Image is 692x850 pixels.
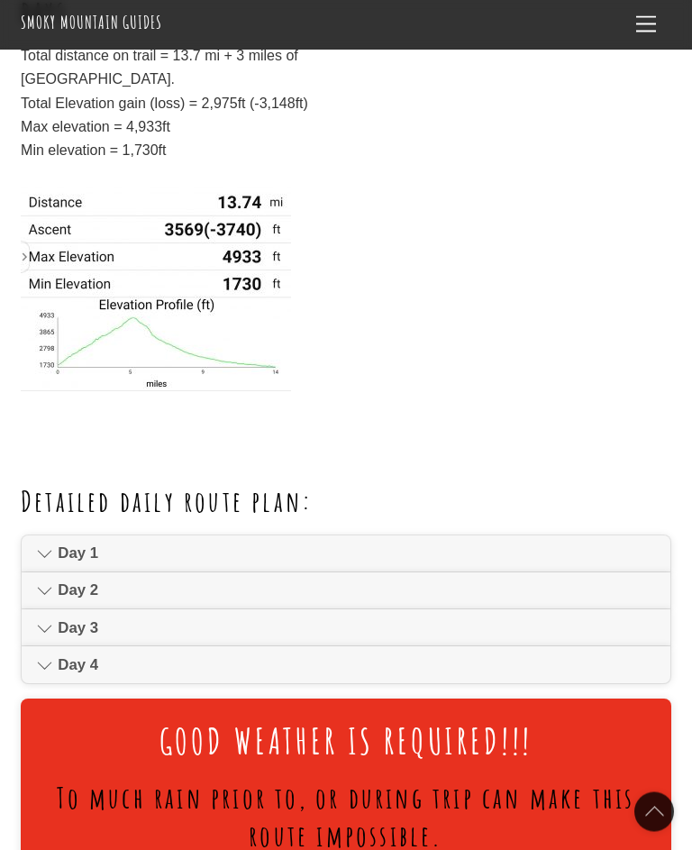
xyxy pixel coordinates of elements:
a: Day 2 [22,573,670,609]
span: Day 4 [58,655,655,677]
a: Day 4 [22,647,670,683]
span: Day 2 [58,580,655,602]
p: Total distance on trail = 13.7 mi + 3 miles of [GEOGRAPHIC_DATA]. Total Elevation gain (loss) = 2... [21,45,335,407]
a: Menu [628,7,664,42]
strong: GOOD WEATHER IS REQUIRED!!! [159,720,533,763]
h2: Detailed daily route plan: [21,483,671,521]
a: Day 1 [22,536,670,572]
span: Day 1 [58,544,655,565]
span: Day 3 [58,618,655,640]
a: Day 3 [22,610,670,646]
a: Smoky Mountain Guides [21,11,162,33]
